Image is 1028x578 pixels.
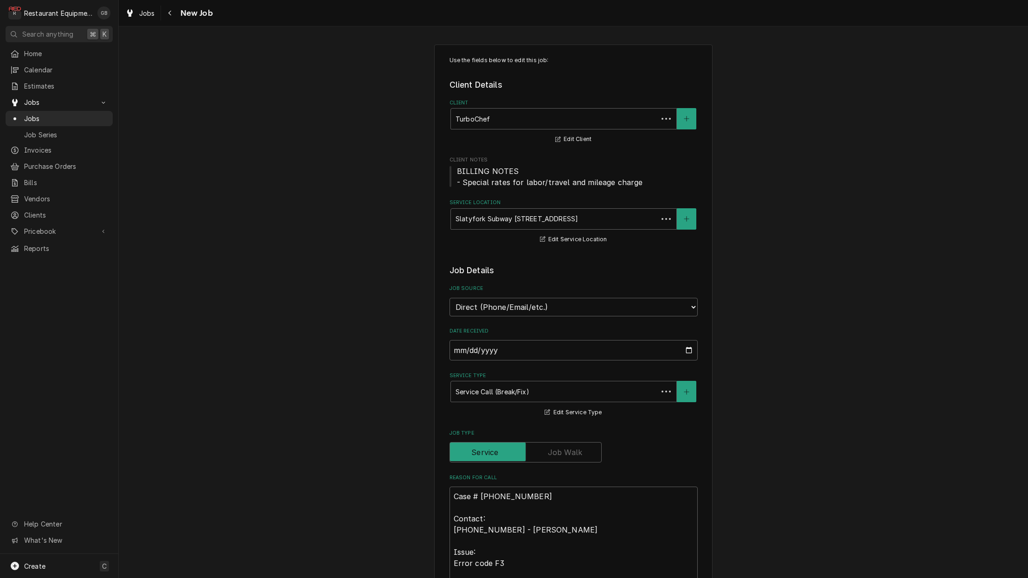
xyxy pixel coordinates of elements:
[684,116,689,122] svg: Create New Client
[90,29,96,39] span: ⌘
[24,114,108,123] span: Jobs
[6,516,113,532] a: Go to Help Center
[24,49,108,58] span: Home
[6,533,113,548] a: Go to What's New
[6,241,113,256] a: Reports
[6,127,113,142] a: Job Series
[539,234,609,245] button: Edit Service Location
[450,285,698,316] div: Job Source
[6,78,113,94] a: Estimates
[450,199,698,245] div: Service Location
[24,210,108,220] span: Clients
[24,226,94,236] span: Pricebook
[677,208,696,230] button: Create New Location
[24,244,108,253] span: Reports
[103,29,107,39] span: K
[139,8,155,18] span: Jobs
[450,156,698,187] div: Client Notes
[8,6,21,19] div: Restaurant Equipment Diagnostics's Avatar
[450,372,698,418] div: Service Type
[24,81,108,91] span: Estimates
[24,8,92,18] div: Restaurant Equipment Diagnostics
[24,161,108,171] span: Purchase Orders
[450,264,698,276] legend: Job Details
[450,474,698,482] label: Reason For Call
[6,111,113,126] a: Jobs
[6,26,113,42] button: Search anything⌘K
[6,159,113,174] a: Purchase Orders
[450,99,698,145] div: Client
[24,194,108,204] span: Vendors
[677,381,696,402] button: Create New Service
[178,7,213,19] span: New Job
[450,99,698,107] label: Client
[450,430,698,437] label: Job Type
[450,328,698,360] div: Date Received
[450,79,698,91] legend: Client Details
[97,6,110,19] div: Gary Beaver's Avatar
[6,191,113,206] a: Vendors
[6,224,113,239] a: Go to Pricebook
[677,108,696,129] button: Create New Client
[24,130,108,140] span: Job Series
[24,65,108,75] span: Calendar
[6,95,113,110] a: Go to Jobs
[6,142,113,158] a: Invoices
[450,430,698,462] div: Job Type
[97,6,110,19] div: GB
[24,97,94,107] span: Jobs
[6,62,113,77] a: Calendar
[102,561,107,571] span: C
[450,156,698,164] span: Client Notes
[450,166,698,188] span: Client Notes
[24,178,108,187] span: Bills
[450,340,698,360] input: yyyy-mm-dd
[22,29,73,39] span: Search anything
[6,207,113,223] a: Clients
[450,199,698,206] label: Service Location
[457,167,643,187] span: BILLING NOTES - Special rates for labor/travel and mileage charge
[543,407,603,418] button: Edit Service Type
[8,6,21,19] div: R
[163,6,178,20] button: Navigate back
[684,216,689,222] svg: Create New Location
[450,328,698,335] label: Date Received
[450,285,698,292] label: Job Source
[24,519,107,529] span: Help Center
[6,46,113,61] a: Home
[6,175,113,190] a: Bills
[24,562,45,570] span: Create
[684,389,689,395] svg: Create New Service
[554,134,593,145] button: Edit Client
[450,372,698,379] label: Service Type
[122,6,159,21] a: Jobs
[450,56,698,64] p: Use the fields below to edit this job:
[24,535,107,545] span: What's New
[24,145,108,155] span: Invoices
